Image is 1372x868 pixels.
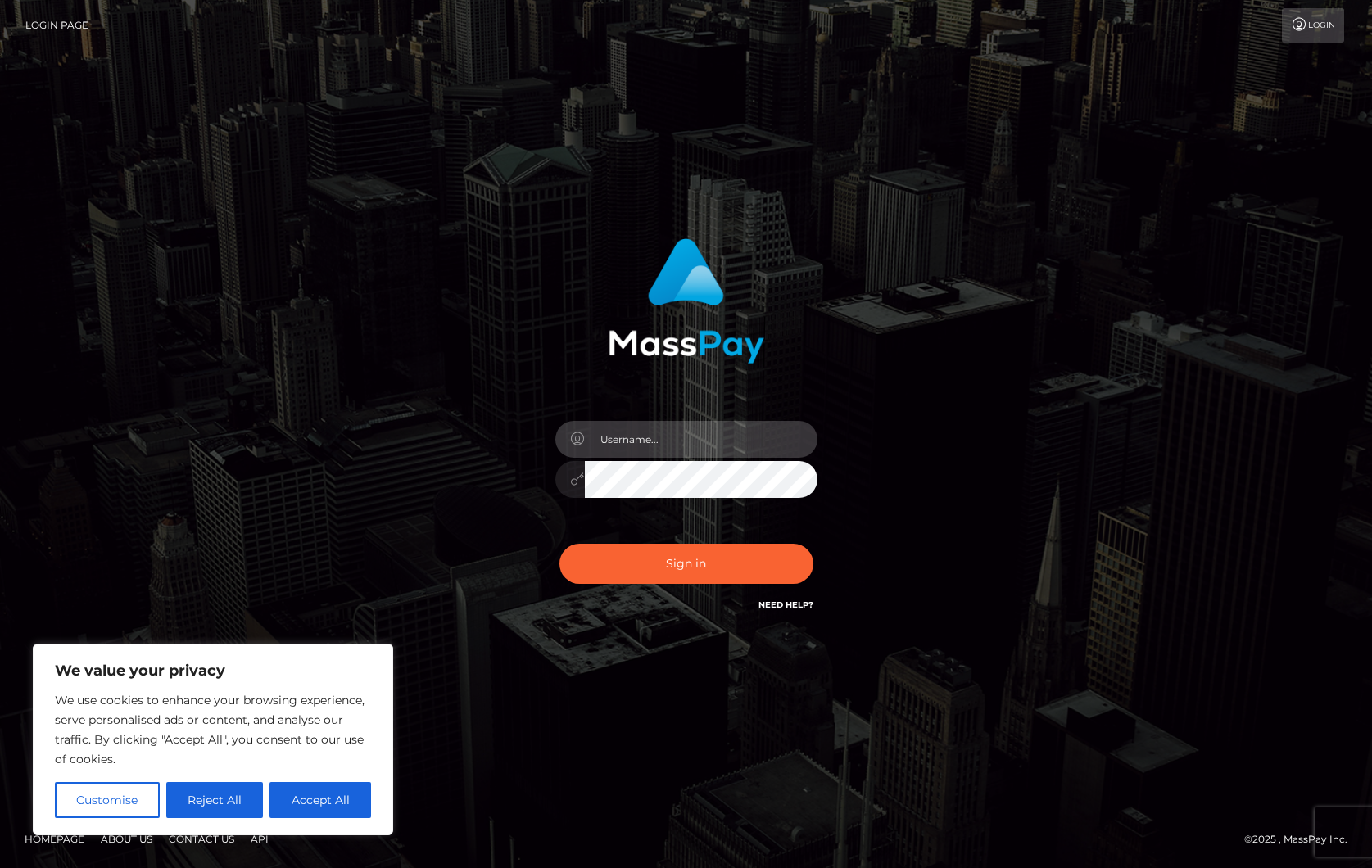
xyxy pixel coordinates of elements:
[162,826,241,852] a: Contact Us
[166,782,264,818] button: Reject All
[55,690,371,769] p: We use cookies to enhance your browsing experience, serve personalised ads or content, and analys...
[55,782,160,818] button: Customise
[244,826,275,852] a: API
[55,661,371,680] p: We value your privacy
[1282,8,1344,43] a: Login
[33,644,393,835] div: We value your privacy
[269,782,371,818] button: Accept All
[585,421,817,458] input: Username...
[609,238,764,364] img: MassPay Login
[25,8,88,43] a: Login Page
[1244,830,1360,848] div: © 2025 , MassPay Inc.
[758,599,813,610] a: Need Help?
[559,544,813,584] button: Sign in
[94,826,159,852] a: About Us
[18,826,91,852] a: Homepage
